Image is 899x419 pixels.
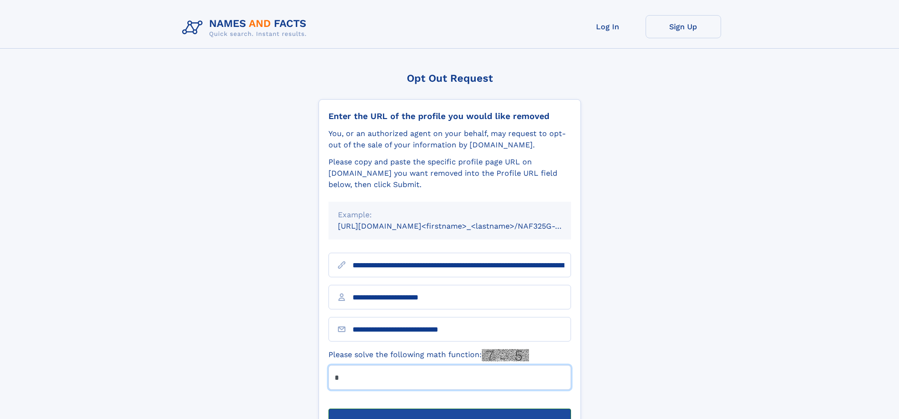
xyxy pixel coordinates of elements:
img: Logo Names and Facts [178,15,314,41]
small: [URL][DOMAIN_NAME]<firstname>_<lastname>/NAF325G-xxxxxxxx [338,222,589,231]
a: Sign Up [646,15,721,38]
div: You, or an authorized agent on your behalf, may request to opt-out of the sale of your informatio... [328,128,571,151]
label: Please solve the following math function: [328,349,529,361]
div: Please copy and paste the specific profile page URL on [DOMAIN_NAME] you want removed into the Pr... [328,156,571,190]
a: Log In [570,15,646,38]
div: Example: [338,209,562,221]
div: Enter the URL of the profile you would like removed [328,111,571,121]
div: Opt Out Request [319,72,581,84]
